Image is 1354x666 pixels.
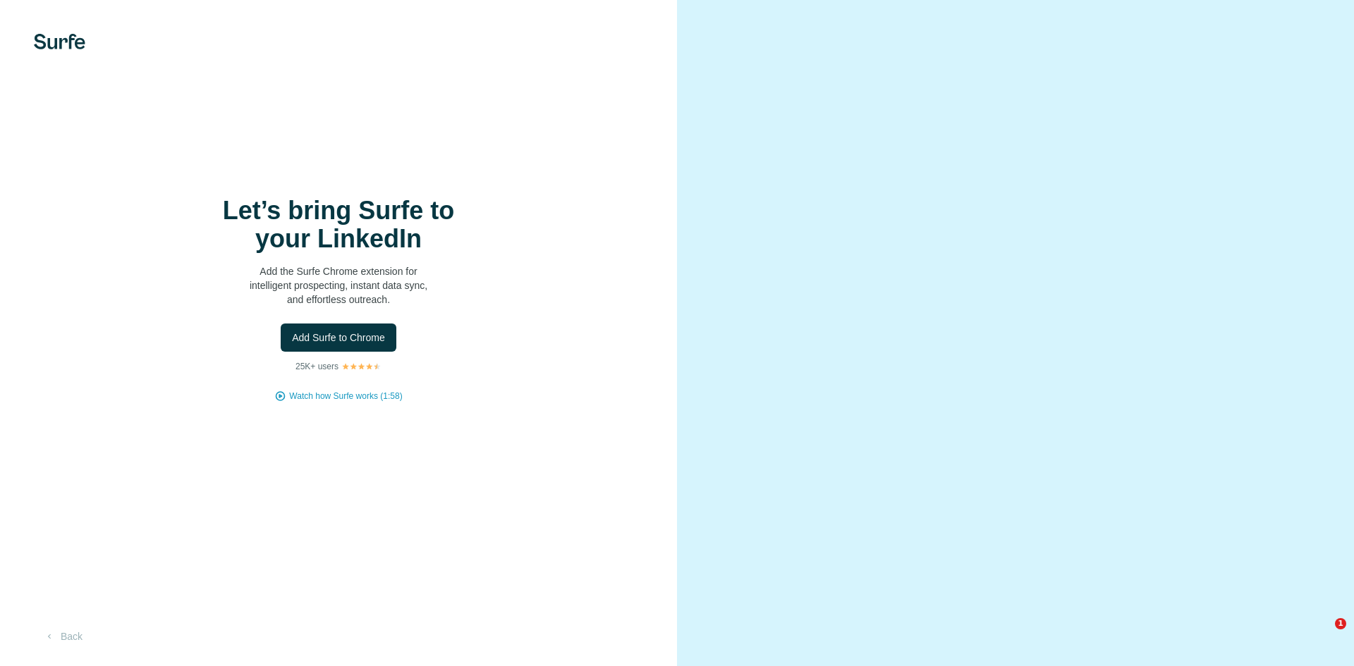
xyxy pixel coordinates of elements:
[1306,618,1340,652] iframe: Intercom live chat
[197,197,480,253] h1: Let’s bring Surfe to your LinkedIn
[292,331,385,345] span: Add Surfe to Chrome
[1335,618,1346,629] span: 1
[34,624,92,649] button: Back
[34,34,85,49] img: Surfe's logo
[295,360,338,373] p: 25K+ users
[281,323,396,352] button: Add Surfe to Chrome
[1072,438,1354,614] iframe: Intercom notifications message
[197,264,480,307] p: Add the Surfe Chrome extension for intelligent prospecting, instant data sync, and effortless out...
[289,390,402,402] button: Watch how Surfe works (1:58)
[341,362,382,371] img: Rating Stars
